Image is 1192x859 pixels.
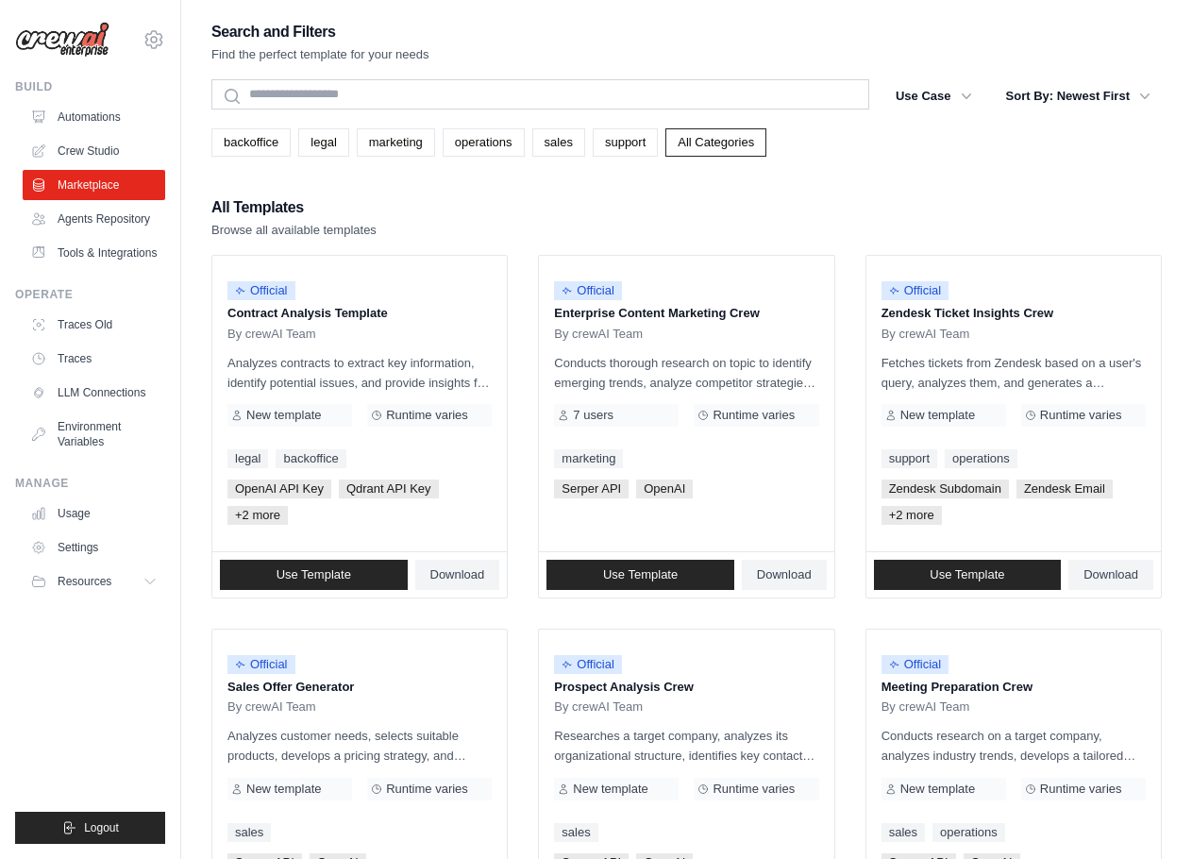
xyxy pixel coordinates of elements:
[930,567,1004,582] span: Use Template
[1016,480,1113,498] span: Zendesk Email
[573,408,613,423] span: 7 users
[227,353,492,393] p: Analyzes contracts to extract key information, identify potential issues, and provide insights fo...
[298,128,348,157] a: legal
[554,655,622,674] span: Official
[443,128,525,157] a: operations
[742,560,827,590] a: Download
[386,408,468,423] span: Runtime varies
[23,498,165,529] a: Usage
[881,699,970,715] span: By crewAI Team
[246,782,321,797] span: New template
[15,476,165,491] div: Manage
[603,567,678,582] span: Use Template
[339,480,439,498] span: Qdrant API Key
[593,128,658,157] a: support
[881,823,925,842] a: sales
[220,560,408,590] a: Use Template
[211,221,377,240] p: Browse all available templates
[884,79,983,113] button: Use Case
[211,128,291,157] a: backoffice
[227,506,288,525] span: +2 more
[84,820,119,835] span: Logout
[881,506,942,525] span: +2 more
[23,532,165,563] a: Settings
[881,678,1146,697] p: Meeting Preparation Crew
[881,726,1146,766] p: Conducts research on a target company, analyzes industry trends, develops a tailored sales strate...
[23,412,165,457] a: Environment Variables
[945,449,1017,468] a: operations
[995,79,1162,113] button: Sort By: Newest First
[227,655,295,674] span: Official
[227,281,295,300] span: Official
[276,449,345,468] a: backoffice
[881,353,1146,393] p: Fetches tickets from Zendesk based on a user's query, analyzes them, and generates a summary. Out...
[23,238,165,268] a: Tools & Integrations
[1040,408,1122,423] span: Runtime varies
[881,449,937,468] a: support
[227,327,316,342] span: By crewAI Team
[554,678,818,697] p: Prospect Analysis Crew
[713,782,795,797] span: Runtime varies
[1083,567,1138,582] span: Download
[227,480,331,498] span: OpenAI API Key
[357,128,435,157] a: marketing
[227,678,492,697] p: Sales Offer Generator
[23,344,165,374] a: Traces
[636,480,693,498] span: OpenAI
[211,19,429,45] h2: Search and Filters
[532,128,585,157] a: sales
[23,136,165,166] a: Crew Studio
[881,655,949,674] span: Official
[211,194,377,221] h2: All Templates
[713,408,795,423] span: Runtime varies
[15,812,165,844] button: Logout
[246,408,321,423] span: New template
[23,204,165,234] a: Agents Repository
[1040,782,1122,797] span: Runtime varies
[665,128,766,157] a: All Categories
[900,782,975,797] span: New template
[227,304,492,323] p: Contract Analysis Template
[874,560,1062,590] a: Use Template
[546,560,734,590] a: Use Template
[227,449,268,468] a: legal
[23,566,165,597] button: Resources
[15,22,109,58] img: Logo
[227,699,316,715] span: By crewAI Team
[881,480,1009,498] span: Zendesk Subdomain
[430,567,485,582] span: Download
[15,79,165,94] div: Build
[211,45,429,64] p: Find the perfect template for your needs
[23,102,165,132] a: Automations
[932,823,1005,842] a: operations
[415,560,500,590] a: Download
[757,567,812,582] span: Download
[573,782,647,797] span: New template
[881,327,970,342] span: By crewAI Team
[227,726,492,766] p: Analyzes customer needs, selects suitable products, develops a pricing strategy, and creates a co...
[554,304,818,323] p: Enterprise Content Marketing Crew
[277,567,351,582] span: Use Template
[881,281,949,300] span: Official
[227,823,271,842] a: sales
[58,574,111,589] span: Resources
[900,408,975,423] span: New template
[386,782,468,797] span: Runtime varies
[881,304,1146,323] p: Zendesk Ticket Insights Crew
[554,480,629,498] span: Serper API
[15,287,165,302] div: Operate
[554,823,597,842] a: sales
[554,327,643,342] span: By crewAI Team
[554,726,818,766] p: Researches a target company, analyzes its organizational structure, identifies key contacts, and ...
[23,170,165,200] a: Marketplace
[23,378,165,408] a: LLM Connections
[1068,560,1153,590] a: Download
[554,281,622,300] span: Official
[554,353,818,393] p: Conducts thorough research on topic to identify emerging trends, analyze competitor strategies, a...
[554,449,623,468] a: marketing
[23,310,165,340] a: Traces Old
[554,699,643,715] span: By crewAI Team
